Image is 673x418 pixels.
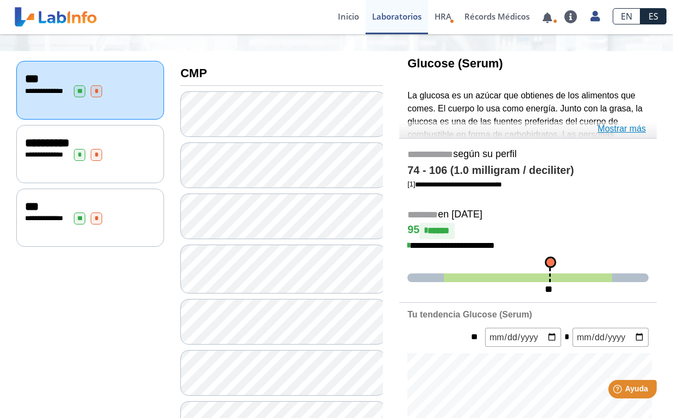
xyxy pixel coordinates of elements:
[485,328,561,347] input: mm/dd/yyyy
[407,310,532,319] b: Tu tendencia Glucose (Serum)
[407,180,502,188] a: [1]
[613,8,640,24] a: EN
[573,328,649,347] input: mm/dd/yyyy
[407,223,649,239] h4: 95
[435,11,451,22] span: HRA
[407,57,503,70] b: Glucose (Serum)
[407,148,649,161] h5: según su perfil
[640,8,666,24] a: ES
[407,209,649,221] h5: en [DATE]
[180,66,207,80] b: CMP
[576,376,661,406] iframe: Help widget launcher
[597,122,646,135] a: Mostrar más
[407,89,649,206] p: La glucosa es un azúcar que obtienes de los alimentos que comes. El cuerpo lo usa como energía. J...
[407,164,649,177] h4: 74 - 106 (1.0 milligram / deciliter)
